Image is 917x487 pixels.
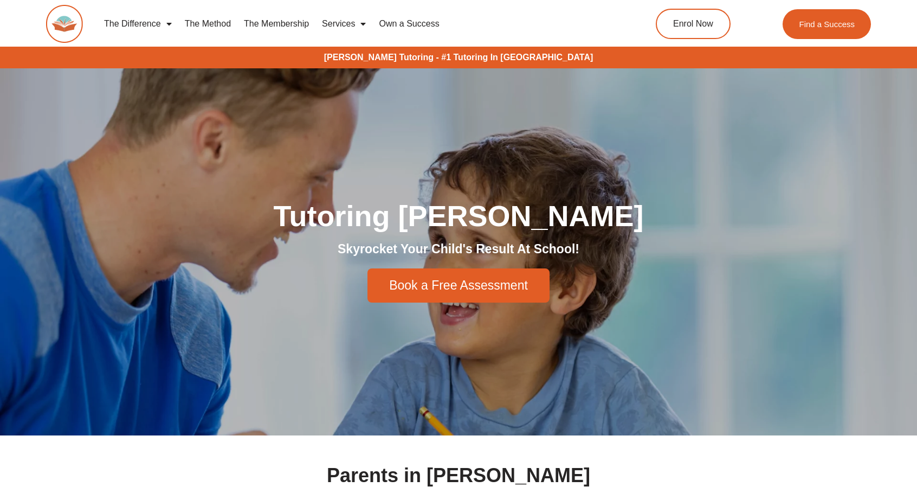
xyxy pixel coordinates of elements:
a: Find a Success [783,9,871,39]
a: Enrol Now [656,9,731,39]
span: Book a Free Assessment [389,279,528,292]
a: Services [315,11,372,36]
nav: Menu [98,11,609,36]
h2: Skyrocket Your Child's Result At School! [155,241,762,258]
a: The Method [178,11,237,36]
a: The Difference [98,11,178,36]
a: The Membership [237,11,315,36]
a: Own a Success [372,11,445,36]
span: Enrol Now [673,20,713,28]
span: Find a Success [799,20,855,28]
h1: Tutoring [PERSON_NAME] [155,201,762,230]
a: Book a Free Assessment [367,268,550,303]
